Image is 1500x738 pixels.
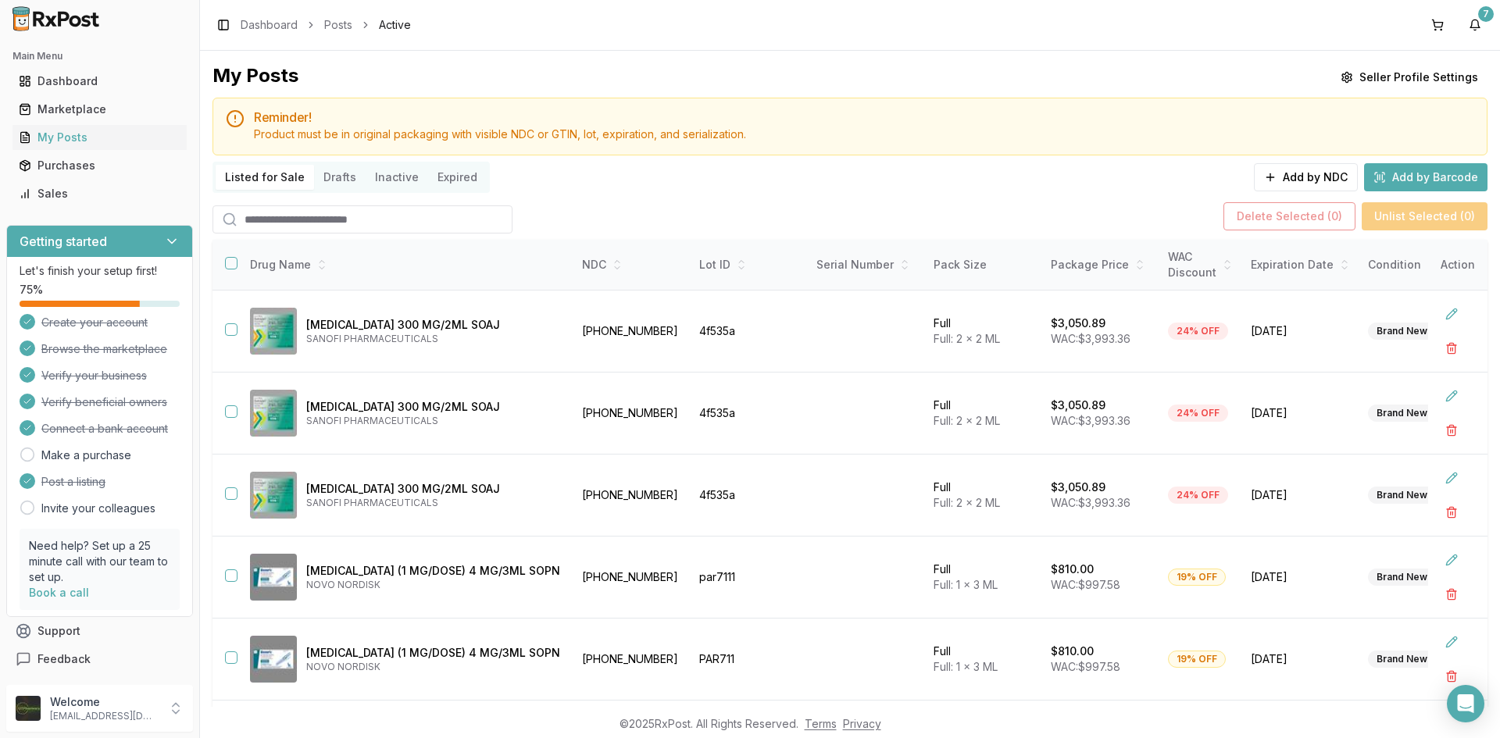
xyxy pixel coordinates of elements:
[934,332,1000,345] span: Full: 2 x 2 ML
[20,263,180,279] p: Let's finish your setup first!
[50,694,159,710] p: Welcome
[12,95,187,123] a: Marketplace
[379,17,411,33] span: Active
[241,17,298,33] a: Dashboard
[1437,416,1466,444] button: Delete
[19,130,180,145] div: My Posts
[254,111,1474,123] h5: Reminder!
[250,257,560,273] div: Drug Name
[924,291,1041,373] td: Full
[6,645,193,673] button: Feedback
[41,315,148,330] span: Create your account
[1447,685,1484,722] div: Open Intercom Messenger
[1051,644,1094,659] p: $810.00
[306,415,560,427] p: SANOFI PHARMACEUTICALS
[12,50,187,62] h2: Main Menu
[29,538,170,585] p: Need help? Set up a 25 minute call with our team to set up.
[1437,498,1466,526] button: Delete
[41,447,131,463] a: Make a purchase
[1051,316,1105,331] p: $3,050.89
[690,537,807,619] td: par7111
[1437,628,1466,656] button: Edit
[29,586,89,599] a: Book a call
[1168,651,1226,668] div: 19% OFF
[19,186,180,201] div: Sales
[1437,662,1466,690] button: Delete
[41,368,147,383] span: Verify your business
[690,291,807,373] td: 4f535a
[12,152,187,180] a: Purchases
[250,554,297,601] img: Ozempic (1 MG/DOSE) 4 MG/3ML SOPN
[1368,569,1436,586] div: Brand New
[1251,323,1349,339] span: [DATE]
[573,291,690,373] td: [PHONE_NUMBER]
[20,232,107,251] h3: Getting started
[37,651,91,667] span: Feedback
[12,123,187,152] a: My Posts
[250,390,297,437] img: Dupixent 300 MG/2ML SOAJ
[306,333,560,345] p: SANOFI PHARMACEUTICALS
[924,455,1041,537] td: Full
[1331,63,1487,91] button: Seller Profile Settings
[1437,546,1466,574] button: Edit
[250,472,297,519] img: Dupixent 300 MG/2ML SOAJ
[212,63,298,91] div: My Posts
[306,481,560,497] p: [MEDICAL_DATA] 300 MG/2ML SOAJ
[573,537,690,619] td: [PHONE_NUMBER]
[573,619,690,701] td: [PHONE_NUMBER]
[306,645,560,661] p: [MEDICAL_DATA] (1 MG/DOSE) 4 MG/3ML SOPN
[19,102,180,117] div: Marketplace
[1437,334,1466,362] button: Delete
[1051,332,1130,345] span: WAC: $3,993.36
[1368,323,1436,340] div: Brand New
[306,317,560,333] p: [MEDICAL_DATA] 300 MG/2ML SOAJ
[1364,163,1487,191] button: Add by Barcode
[1478,6,1494,22] div: 7
[41,341,167,357] span: Browse the marketplace
[306,661,560,673] p: NOVO NORDISK
[1168,569,1226,586] div: 19% OFF
[1251,569,1349,585] span: [DATE]
[924,537,1041,619] td: Full
[6,153,193,178] button: Purchases
[241,17,411,33] nav: breadcrumb
[1437,580,1466,608] button: Delete
[6,69,193,94] button: Dashboard
[41,394,167,410] span: Verify beneficial owners
[12,67,187,95] a: Dashboard
[573,455,690,537] td: [PHONE_NUMBER]
[314,165,366,190] button: Drafts
[366,165,428,190] button: Inactive
[1168,249,1232,280] div: WAC Discount
[690,455,807,537] td: 4f535a
[1051,398,1105,413] p: $3,050.89
[6,125,193,150] button: My Posts
[41,501,155,516] a: Invite your colleagues
[1359,240,1476,291] th: Condition
[690,619,807,701] td: PAR711
[6,6,106,31] img: RxPost Logo
[428,165,487,190] button: Expired
[306,399,560,415] p: [MEDICAL_DATA] 300 MG/2ML SOAJ
[1368,651,1436,668] div: Brand New
[924,619,1041,701] td: Full
[924,373,1041,455] td: Full
[934,414,1000,427] span: Full: 2 x 2 ML
[816,257,915,273] div: Serial Number
[934,496,1000,509] span: Full: 2 x 2 ML
[1437,382,1466,410] button: Edit
[1051,562,1094,577] p: $810.00
[1368,405,1436,422] div: Brand New
[1251,405,1349,421] span: [DATE]
[6,97,193,122] button: Marketplace
[1437,300,1466,328] button: Edit
[1168,323,1228,340] div: 24% OFF
[306,497,560,509] p: SANOFI PHARMACEUTICALS
[1251,257,1349,273] div: Expiration Date
[41,474,105,490] span: Post a listing
[41,421,168,437] span: Connect a bank account
[254,127,1474,142] div: Product must be in original packaging with visible NDC or GTIN, lot, expiration, and serialization.
[573,373,690,455] td: [PHONE_NUMBER]
[924,240,1041,291] th: Pack Size
[1254,163,1358,191] button: Add by NDC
